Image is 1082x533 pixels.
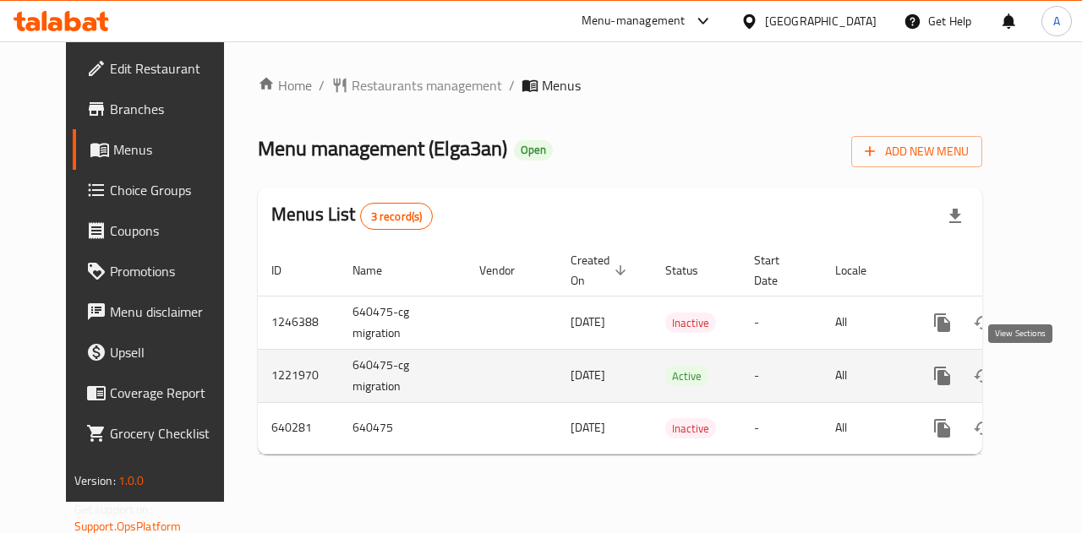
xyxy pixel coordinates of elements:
span: Status [665,260,720,280]
td: 1221970 [258,349,339,402]
td: - [740,402,822,454]
span: Edit Restaurant [110,58,233,79]
span: ID [271,260,303,280]
td: 640475-cg migration [339,349,466,402]
a: Grocery Checklist [73,413,247,454]
div: Export file [935,196,975,237]
div: Active [665,366,708,386]
span: A [1053,12,1060,30]
td: 640475-cg migration [339,296,466,349]
span: Add New Menu [865,141,969,162]
a: Coupons [73,210,247,251]
span: Menus [542,75,581,95]
span: Inactive [665,313,716,333]
span: Upsell [110,342,233,362]
a: Edit Restaurant [73,48,247,89]
td: 640475 [339,402,466,454]
button: Change Status [963,302,1003,343]
a: Restaurants management [331,75,502,95]
td: All [822,296,909,349]
span: Branches [110,99,233,119]
span: Coupons [110,220,233,241]
a: Choice Groups [73,170,247,210]
td: All [822,349,909,402]
span: Active [665,367,708,386]
a: Coverage Report [73,373,247,413]
span: Name [352,260,404,280]
td: 640281 [258,402,339,454]
span: Choice Groups [110,180,233,200]
span: Version: [74,470,116,492]
td: All [822,402,909,454]
span: Coverage Report [110,383,233,403]
a: Menu disclaimer [73,291,247,332]
td: - [740,296,822,349]
span: 3 record(s) [361,209,433,225]
button: more [922,302,963,343]
nav: breadcrumb [258,75,982,95]
h2: Menus List [271,202,433,230]
span: Vendor [479,260,537,280]
td: - [740,349,822,402]
button: more [922,408,963,449]
span: Menu disclaimer [110,302,233,322]
td: 1246388 [258,296,339,349]
button: Change Status [963,356,1003,396]
span: Get support on: [74,498,152,520]
button: Add New Menu [851,136,982,167]
span: Promotions [110,261,233,281]
span: Open [514,143,553,157]
div: Open [514,140,553,160]
a: Upsell [73,332,247,373]
span: 1.0.0 [118,470,145,492]
a: Menus [73,129,247,170]
a: Promotions [73,251,247,291]
span: [DATE] [571,364,605,386]
span: Created On [571,250,631,291]
div: Inactive [665,418,716,438]
span: [DATE] [571,311,605,333]
li: / [509,75,515,95]
span: [DATE] [571,416,605,438]
span: Menus [113,139,233,160]
span: Menu management ( Elga3an ) [258,129,507,167]
span: Restaurants management [352,75,502,95]
div: [GEOGRAPHIC_DATA] [765,12,877,30]
li: / [319,75,325,95]
span: Inactive [665,419,716,438]
a: Branches [73,89,247,129]
a: Home [258,75,312,95]
span: Locale [835,260,888,280]
div: Menu-management [582,11,686,31]
span: Start Date [754,250,801,291]
button: Change Status [963,408,1003,449]
button: more [922,356,963,396]
span: Grocery Checklist [110,423,233,443]
div: Total records count [360,203,434,230]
